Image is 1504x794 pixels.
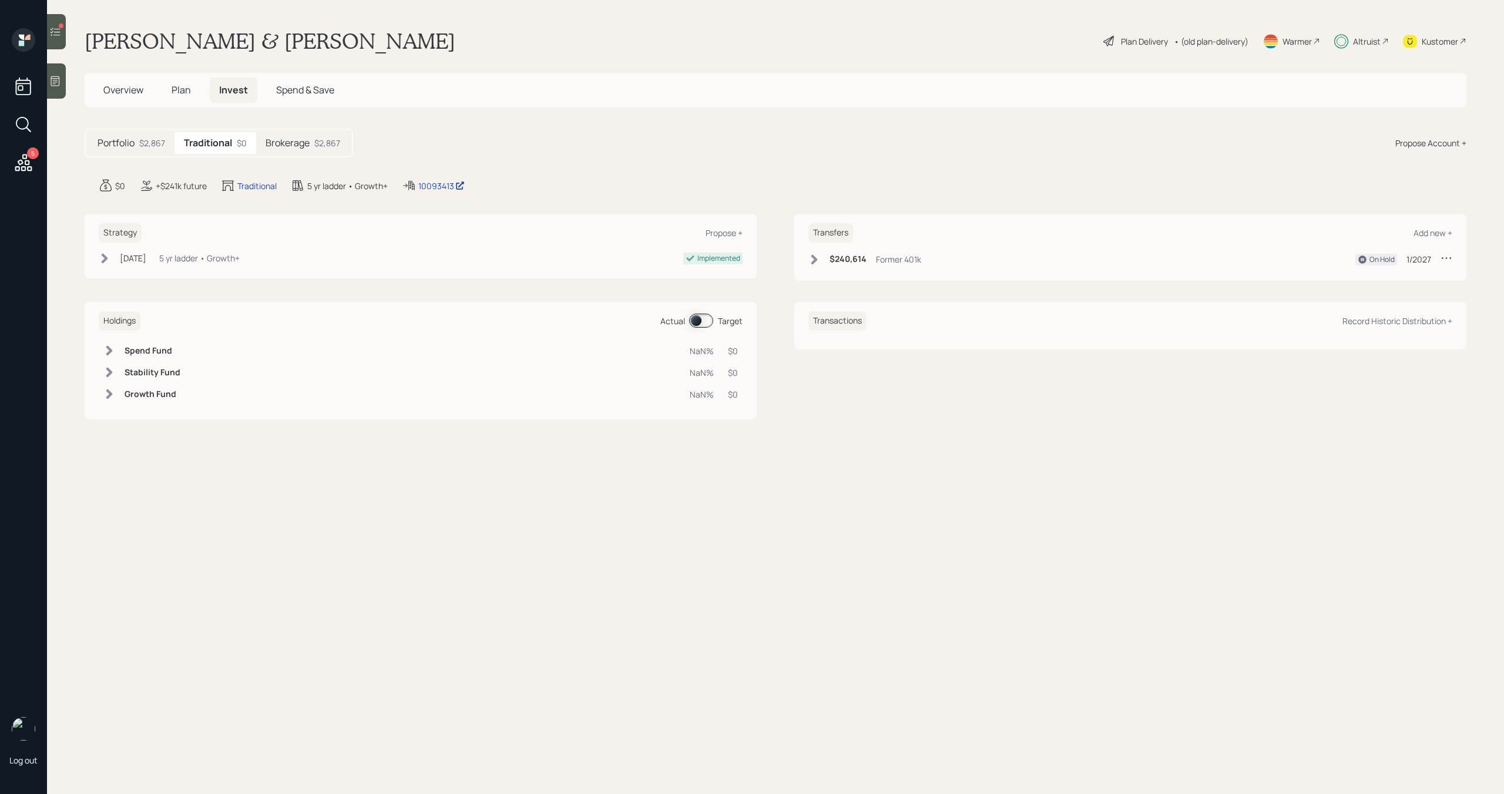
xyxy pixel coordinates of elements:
[418,180,465,192] div: 10093413
[697,253,740,264] div: Implemented
[1422,35,1458,48] div: Kustomer
[1174,35,1248,48] div: • (old plan-delivery)
[219,83,248,96] span: Invest
[1395,137,1466,149] div: Propose Account +
[690,366,714,379] div: NaN%
[125,368,180,378] h6: Stability Fund
[9,755,38,766] div: Log out
[728,388,738,401] div: $0
[156,180,207,192] div: +$241k future
[115,180,125,192] div: $0
[728,345,738,357] div: $0
[1283,35,1312,48] div: Warmer
[307,180,388,192] div: 5 yr ladder • Growth+
[99,223,142,243] h6: Strategy
[85,28,455,54] h1: [PERSON_NAME] & [PERSON_NAME]
[1353,35,1381,48] div: Altruist
[12,717,35,741] img: michael-russo-headshot.png
[1369,254,1395,265] div: On Hold
[1342,315,1452,327] div: Record Historic Distribution +
[706,227,743,238] div: Propose +
[690,388,714,401] div: NaN%
[139,137,165,149] div: $2,867
[718,315,743,327] div: Target
[99,311,140,331] h6: Holdings
[120,252,146,264] div: [DATE]
[98,137,135,149] h5: Portfolio
[1414,227,1452,238] div: Add new +
[125,346,180,356] h6: Spend Fund
[808,311,867,331] h6: Transactions
[27,147,39,159] div: 5
[830,254,867,264] h6: $240,614
[125,389,180,399] h6: Growth Fund
[237,180,277,192] div: Traditional
[660,315,685,327] div: Actual
[266,137,310,149] h5: Brokerage
[276,83,334,96] span: Spend & Save
[876,253,921,265] div: Former 401k
[159,252,240,264] div: 5 yr ladder • Growth+
[172,83,191,96] span: Plan
[690,345,714,357] div: NaN%
[1406,253,1431,265] div: 1/2027
[103,83,143,96] span: Overview
[728,366,738,379] div: $0
[184,137,232,149] h5: Traditional
[808,223,853,243] h6: Transfers
[314,137,340,149] div: $2,867
[1121,35,1168,48] div: Plan Delivery
[237,137,247,149] div: $0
